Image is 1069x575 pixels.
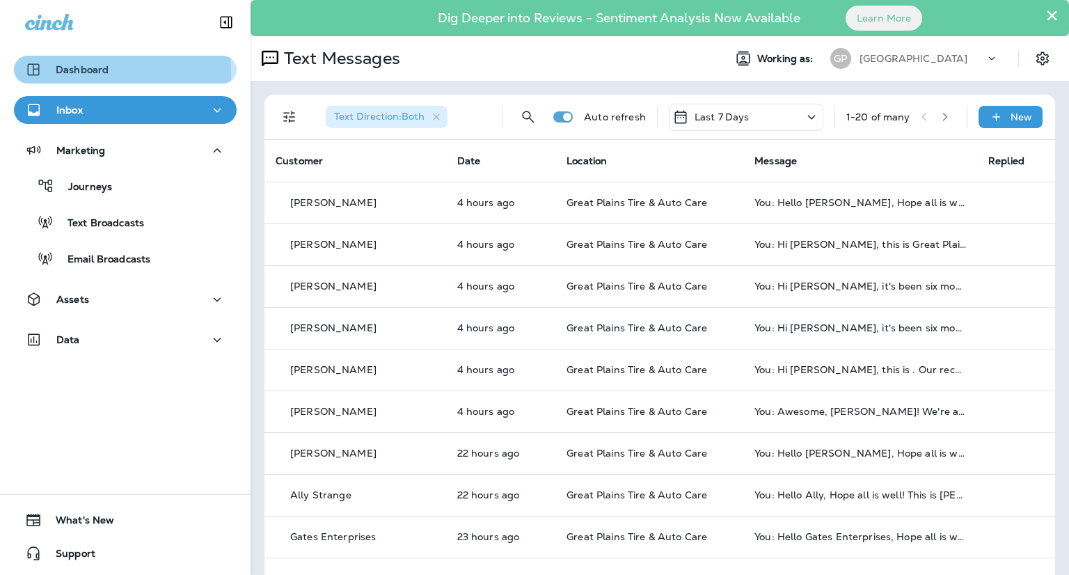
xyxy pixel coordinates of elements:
[56,64,109,75] p: Dashboard
[14,285,237,313] button: Assets
[567,489,707,501] span: Great Plains Tire & Auto Care
[754,364,966,375] div: You: Hi Ryan, this is . Our records show your Ram 2500 is ready for a wheel alignment check. Text...
[54,217,144,230] p: Text Broadcasts
[54,253,150,267] p: Email Broadcasts
[754,155,797,167] span: Message
[290,531,376,542] p: Gates Enterprises
[846,6,922,31] button: Learn More
[567,196,707,209] span: Great Plains Tire & Auto Care
[276,155,323,167] span: Customer
[584,111,646,123] p: Auto refresh
[397,16,841,20] p: Dig Deeper into Reviews - Sentiment Analysis Now Available
[457,322,545,333] p: Oct 6, 2025 10:22 AM
[54,181,112,194] p: Journeys
[14,326,237,354] button: Data
[457,239,545,250] p: Oct 6, 2025 10:22 AM
[457,197,545,208] p: Oct 6, 2025 10:30 AM
[754,281,966,292] div: You: Hi Paul, it's been six months since we last serviced your 2013 Chevrolet Silverado 1500 at G...
[567,405,707,418] span: Great Plains Tire & Auto Care
[290,448,377,459] p: [PERSON_NAME]
[14,136,237,164] button: Marketing
[567,155,607,167] span: Location
[290,239,377,250] p: [PERSON_NAME]
[14,244,237,273] button: Email Broadcasts
[567,530,707,543] span: Great Plains Tire & Auto Care
[14,506,237,534] button: What's New
[754,322,966,333] div: You: Hi Shayln, it's been six months since we last serviced your 2020 Chevrolet Spark at Great Pl...
[1045,4,1059,26] button: Close
[42,514,114,531] span: What's New
[290,406,377,417] p: [PERSON_NAME]
[567,447,707,459] span: Great Plains Tire & Auto Care
[830,48,851,69] div: GP
[567,322,707,334] span: Great Plains Tire & Auto Care
[754,531,966,542] div: You: Hello Gates Enterprises, Hope all is well! This is Justin at Great Plains Tire & Auto Care, ...
[457,489,545,501] p: Oct 5, 2025 04:30 PM
[290,489,351,501] p: Ally Strange
[457,155,481,167] span: Date
[14,56,237,84] button: Dashboard
[757,53,816,65] span: Working as:
[14,96,237,124] button: Inbox
[754,239,966,250] div: You: Hi Randy, this is Great Plains Tire & Auto Care. Our records show your 2017 Hyundai Santa Fe...
[567,363,707,376] span: Great Plains Tire & Auto Care
[14,171,237,200] button: Journeys
[1011,111,1032,123] p: New
[56,104,83,116] p: Inbox
[567,280,707,292] span: Great Plains Tire & Auto Care
[326,106,448,128] div: Text Direction:Both
[754,489,966,501] div: You: Hello Ally, Hope all is well! This is Justin at Great Plains Tire & Auto Care, I wanted to r...
[1030,46,1055,71] button: Settings
[207,8,246,36] button: Collapse Sidebar
[276,103,303,131] button: Filters
[567,238,707,251] span: Great Plains Tire & Auto Care
[457,406,545,417] p: Oct 6, 2025 09:55 AM
[290,322,377,333] p: [PERSON_NAME]
[56,145,105,156] p: Marketing
[56,334,80,345] p: Data
[14,207,237,237] button: Text Broadcasts
[514,103,542,131] button: Search Messages
[42,548,95,565] span: Support
[290,281,377,292] p: [PERSON_NAME]
[457,531,545,542] p: Oct 5, 2025 03:30 PM
[278,48,400,69] p: Text Messages
[56,294,89,305] p: Assets
[754,197,966,208] div: You: Hello Jake, Hope all is well! This is Justin from Great Plains Tire & Auto Care. I wanted to...
[457,281,545,292] p: Oct 6, 2025 10:22 AM
[290,364,377,375] p: [PERSON_NAME]
[695,111,750,123] p: Last 7 Days
[754,448,966,459] div: You: Hello Jackie, Hope all is well! This is Justin at Great Plains Tire & Auto Care, I wanted to...
[290,197,377,208] p: [PERSON_NAME]
[457,364,545,375] p: Oct 6, 2025 10:18 AM
[846,111,910,123] div: 1 - 20 of many
[14,539,237,567] button: Support
[860,53,967,64] p: [GEOGRAPHIC_DATA]
[334,110,425,123] span: Text Direction : Both
[988,155,1024,167] span: Replied
[457,448,545,459] p: Oct 5, 2025 04:30 PM
[754,406,966,417] div: You: Awesome, Rachel! We're all set to get you scheduled. Since your information is already store...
